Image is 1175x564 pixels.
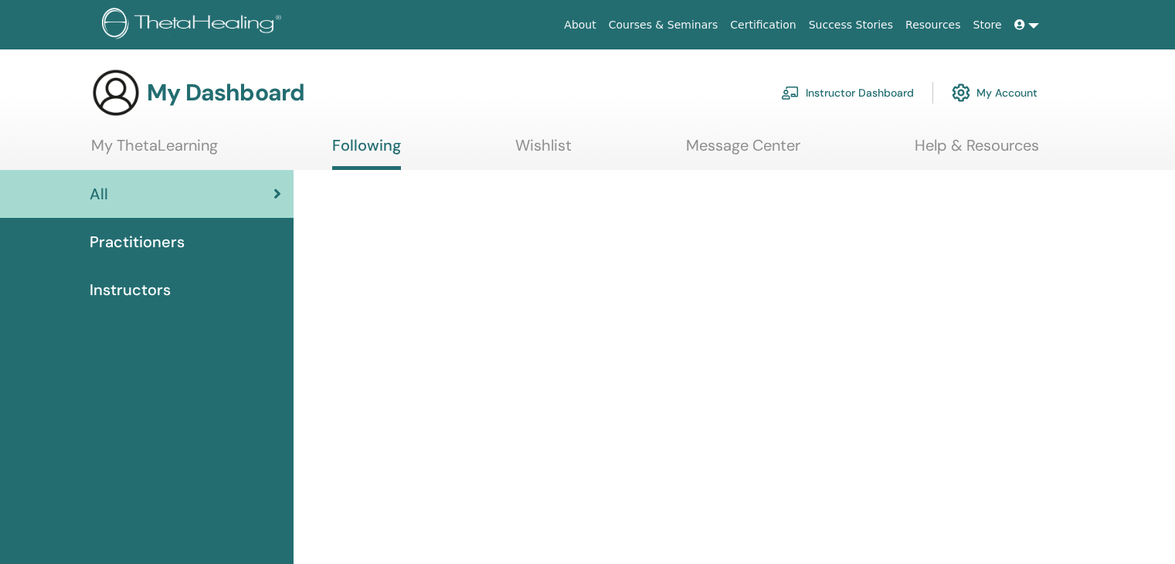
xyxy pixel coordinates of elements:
[899,11,967,39] a: Resources
[90,230,185,253] span: Practitioners
[90,278,171,301] span: Instructors
[603,11,725,39] a: Courses & Seminars
[781,86,800,100] img: chalkboard-teacher.svg
[915,136,1039,166] a: Help & Resources
[332,136,401,170] a: Following
[952,80,970,106] img: cog.svg
[90,182,108,206] span: All
[147,79,304,107] h3: My Dashboard
[724,11,802,39] a: Certification
[102,8,287,42] img: logo.png
[558,11,602,39] a: About
[803,11,899,39] a: Success Stories
[91,68,141,117] img: generic-user-icon.jpg
[515,136,572,166] a: Wishlist
[967,11,1008,39] a: Store
[781,76,914,110] a: Instructor Dashboard
[686,136,800,166] a: Message Center
[952,76,1037,110] a: My Account
[91,136,218,166] a: My ThetaLearning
